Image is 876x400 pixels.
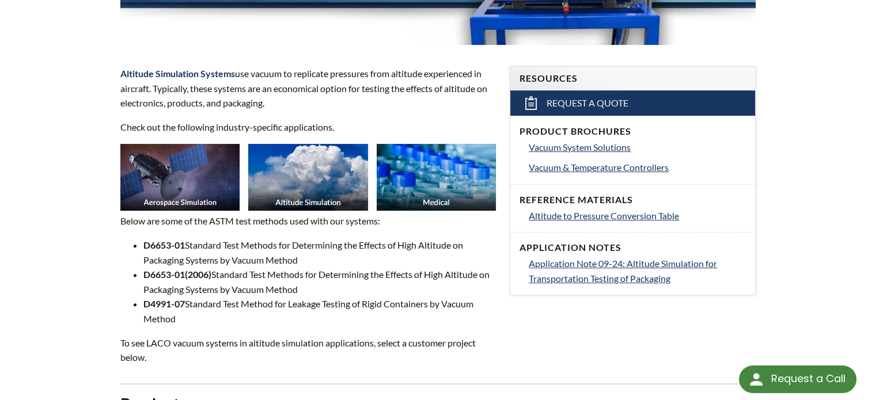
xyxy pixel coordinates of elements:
a: Altitude to Pressure Conversion Table [529,208,746,223]
strong: D4991-07 [143,298,185,309]
strong: D6653-01 [143,239,185,250]
li: Standard Test Methods for Determining the Effects of High Altitude on Packaging Systems by Vacuum... [143,238,496,267]
h4: Application Notes [519,242,746,254]
a: Request a Quote [510,90,755,116]
img: Industry_Altitude-Sim_Thumb.jpg [248,144,368,211]
img: Industry_Medical_Thumb.jpg [377,144,496,211]
span: Vacuum System Solutions [529,142,631,153]
h4: Resources [519,73,746,85]
p: use vacuum to replicate pressures from altitude experienced in aircraft. Typically, these systems... [120,66,496,111]
strong: Altitude Simulation Systems [120,68,235,79]
span: Vacuum & Temperature Controllers [529,162,669,173]
h4: Reference Materials [519,194,746,206]
span: Application Note 09-24: Altitude Simulation for Transportation Testing of Packaging [529,258,717,284]
a: Application Note 09-24: Altitude Simulation for Transportation Testing of Packaging [529,256,746,285]
div: Request a Call [739,365,856,393]
span: Request a Quote [547,97,628,109]
div: Request a Call [771,365,845,392]
a: Vacuum & Temperature Controllers [529,160,746,175]
a: Vacuum System Solutions [529,140,746,155]
h4: Product Brochures [519,125,746,138]
img: round button [747,370,765,388]
p: To see LACO vacuum systems in altitude simulation applications, select a customer project below. [120,336,496,365]
p: Below are some of the ASTM test methods used with our systems: [120,214,496,228]
img: Artboard_1_%281%29.jpg [120,144,240,211]
p: Check out the following industry-specific applications. [120,120,496,135]
li: Standard Test Method for Leakage Testing of Rigid Containers by Vacuum Method [143,296,496,326]
span: Altitude to Pressure Conversion Table [529,210,679,221]
strong: D6653-01(2006) [143,269,211,280]
li: Standard Test Methods for Determining the Effects of High Altitude on Packaging Systems by Vacuum... [143,267,496,296]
